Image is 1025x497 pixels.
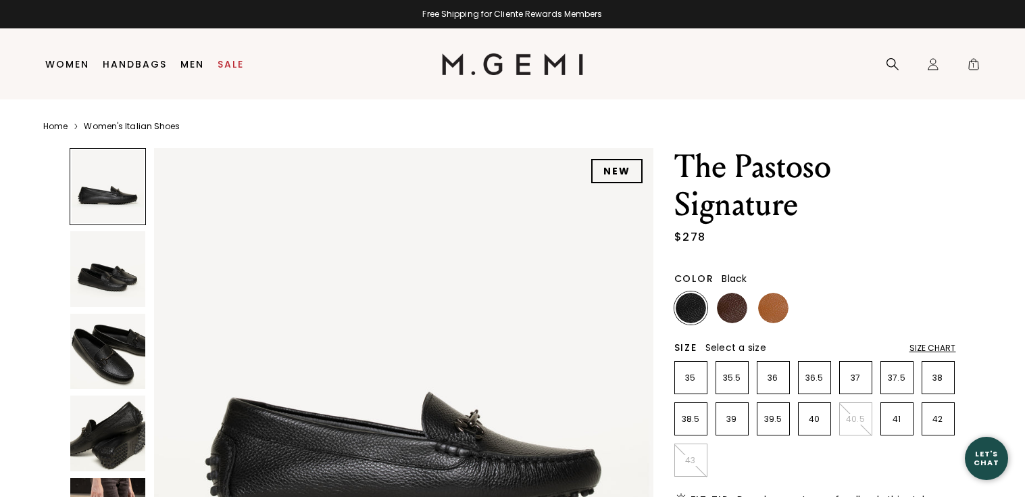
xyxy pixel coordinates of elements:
p: 38 [922,373,954,383]
p: 37.5 [881,373,913,383]
a: Women [45,59,89,70]
p: 36.5 [799,373,830,383]
h2: Color [674,273,714,284]
div: Size Chart [909,343,956,354]
p: 40 [799,414,830,425]
span: Black [722,272,747,285]
p: 35 [675,373,707,383]
img: M.Gemi [442,53,583,75]
img: Chocolate [717,293,747,323]
p: 43 [675,455,707,466]
img: The Pastoso Signature [70,314,146,389]
a: Men [180,59,204,70]
p: 37 [840,373,872,383]
span: 1 [967,60,980,74]
div: NEW [591,159,643,183]
h2: Size [674,342,697,353]
p: 41 [881,414,913,425]
a: Home [43,121,68,132]
img: The Pastoso Signature [70,396,146,471]
p: 35.5 [716,373,748,383]
img: Tan [758,293,789,323]
p: 36 [757,373,789,383]
a: Handbags [103,59,167,70]
p: 38.5 [675,414,707,425]
span: Select a size [705,341,766,354]
p: 39.5 [757,414,789,425]
a: Women's Italian Shoes [84,121,180,132]
p: 42 [922,414,954,425]
p: 40.5 [840,414,872,425]
div: $278 [674,229,706,245]
img: Black [676,293,706,323]
img: The Pastoso Signature [70,231,146,307]
p: 39 [716,414,748,425]
h1: The Pastoso Signature [674,148,956,224]
div: Let's Chat [965,450,1008,467]
a: Sale [218,59,244,70]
